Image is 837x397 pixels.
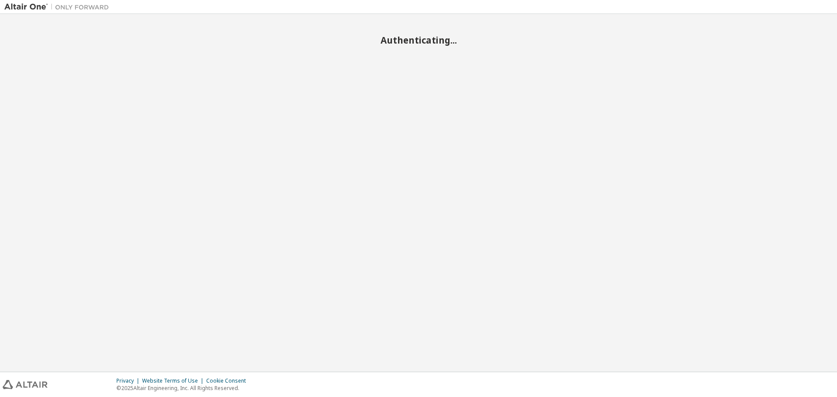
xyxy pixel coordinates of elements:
img: altair_logo.svg [3,380,48,389]
div: Privacy [116,377,142,384]
p: © 2025 Altair Engineering, Inc. All Rights Reserved. [116,384,251,392]
h2: Authenticating... [4,34,833,46]
div: Cookie Consent [206,377,251,384]
div: Website Terms of Use [142,377,206,384]
img: Altair One [4,3,113,11]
